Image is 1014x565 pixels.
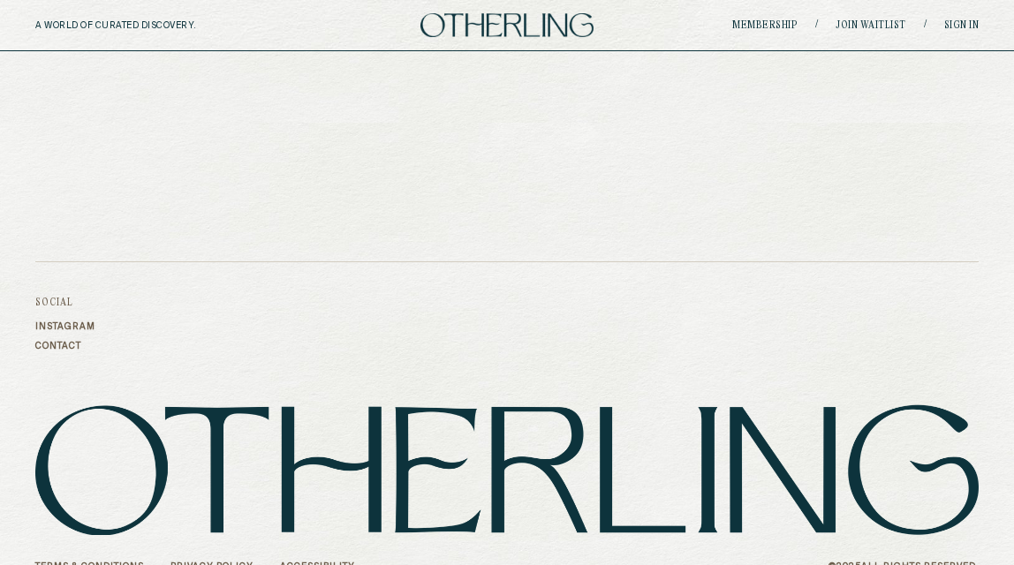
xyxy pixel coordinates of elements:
span: / [924,19,927,32]
a: Sign in [944,20,980,31]
a: Instagram [35,321,95,332]
h5: A WORLD OF CURATED DISCOVERY. [35,20,273,31]
a: Join waitlist [836,20,906,31]
a: Contact [35,341,95,351]
span: / [815,19,818,32]
img: logo [35,404,979,535]
h3: Social [35,298,95,308]
a: Membership [732,20,798,31]
img: logo [420,13,594,37]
